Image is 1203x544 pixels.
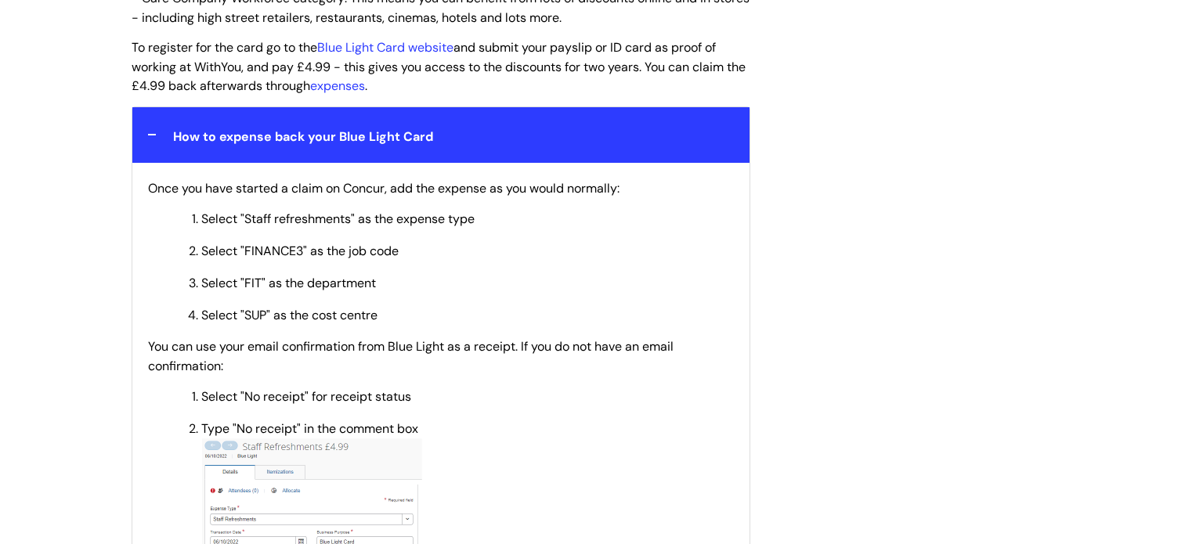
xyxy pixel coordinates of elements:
[148,180,620,196] span: Once you have started a claim on Concur, add the expense as you would normally:
[148,338,674,374] span: You can use your email confirmation from Blue Light as a receipt. If you do not have an email con...
[201,211,475,227] span: Select "Staff refreshments" as the expense type
[201,420,418,437] span: Type "No receipt" in the comment box
[317,39,453,56] a: Blue Light Card website
[310,77,365,94] a: expenses
[201,275,376,291] span: Select "FIT" as the department
[201,243,399,259] span: Select "FINANCE3" as the job code
[201,307,378,323] span: Select "SUP" as the cost centre
[132,39,746,95] span: To register for the card go to the and submit your payslip or ID card as proof of working at With...
[201,388,411,405] span: Select "No receipt" for receipt status
[173,128,433,145] span: How to expense back your Blue Light Card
